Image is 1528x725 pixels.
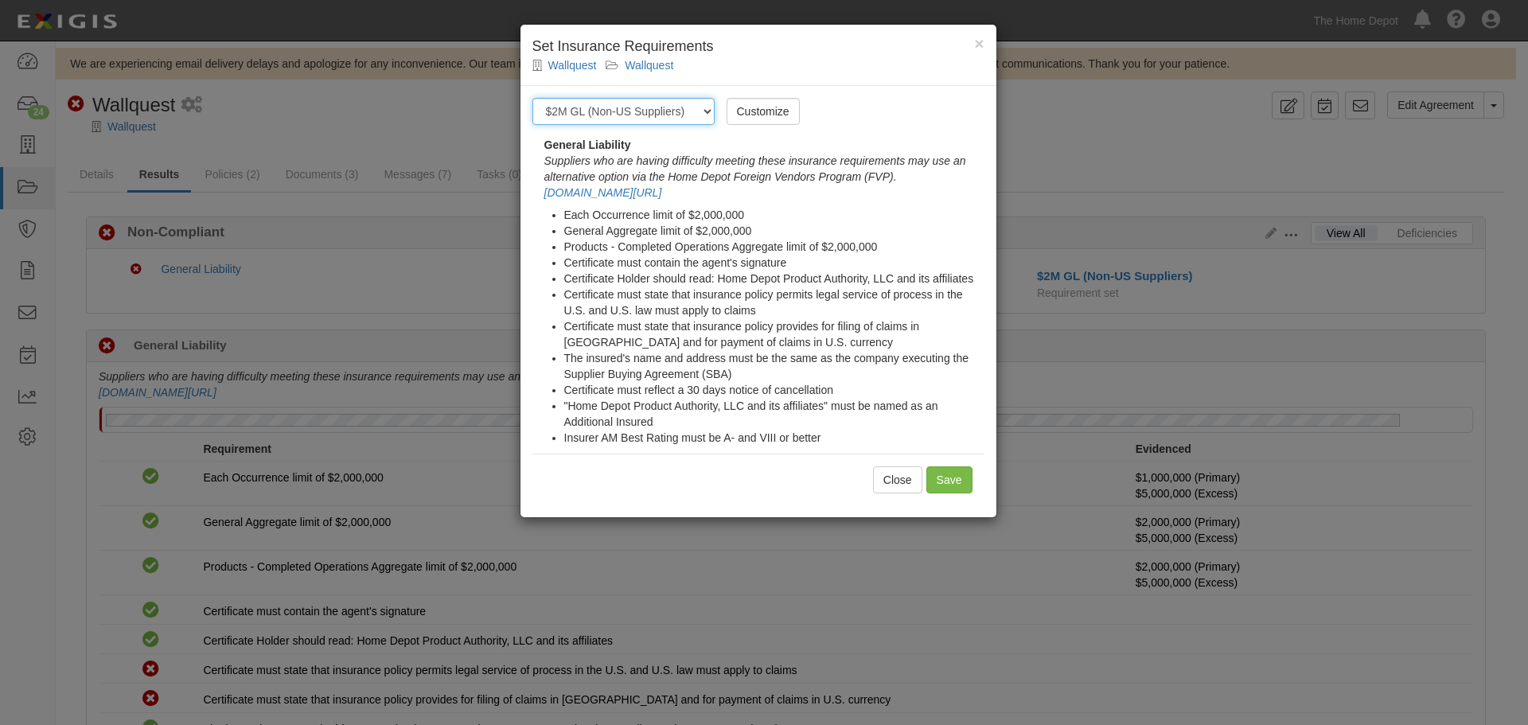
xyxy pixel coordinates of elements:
[564,382,984,398] li: Certificate must reflect a 30 days notice of cancellation
[544,186,662,199] a: [DOMAIN_NAME][URL]
[926,466,973,493] input: Save
[564,398,984,430] li: "Home Depot Product Authority, LLC and its affiliates" must be named as an Additional Insured
[727,98,800,125] a: Customize
[564,223,984,239] li: General Aggregate limit of $2,000,000
[544,154,966,183] i: Suppliers who are having difficulty meeting these insurance requirements may use an alternative o...
[532,37,984,57] h4: Set Insurance Requirements
[564,350,984,382] li: The insured's name and address must be the same as the company executing the Supplier Buying Agre...
[564,271,984,286] li: Certificate Holder should read: Home Depot Product Authority, LLC and its affiliates
[625,59,673,72] a: Wallquest
[564,318,984,350] li: Certificate must state that insurance policy provides for filing of claims in [GEOGRAPHIC_DATA] a...
[974,35,984,52] button: Close
[548,59,597,72] a: Wallquest
[564,239,984,255] li: Products - Completed Operations Aggregate limit of $2,000,000
[544,138,631,151] strong: General Liability
[564,430,984,446] li: Insurer AM Best Rating must be A- and VIII or better
[974,34,984,53] span: ×
[564,255,984,271] li: Certificate must contain the agent's signature
[564,207,984,223] li: Each Occurrence limit of $2,000,000
[873,466,922,493] button: Close
[564,286,984,318] li: Certificate must state that insurance policy permits legal service of process in the U.S. and U.S...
